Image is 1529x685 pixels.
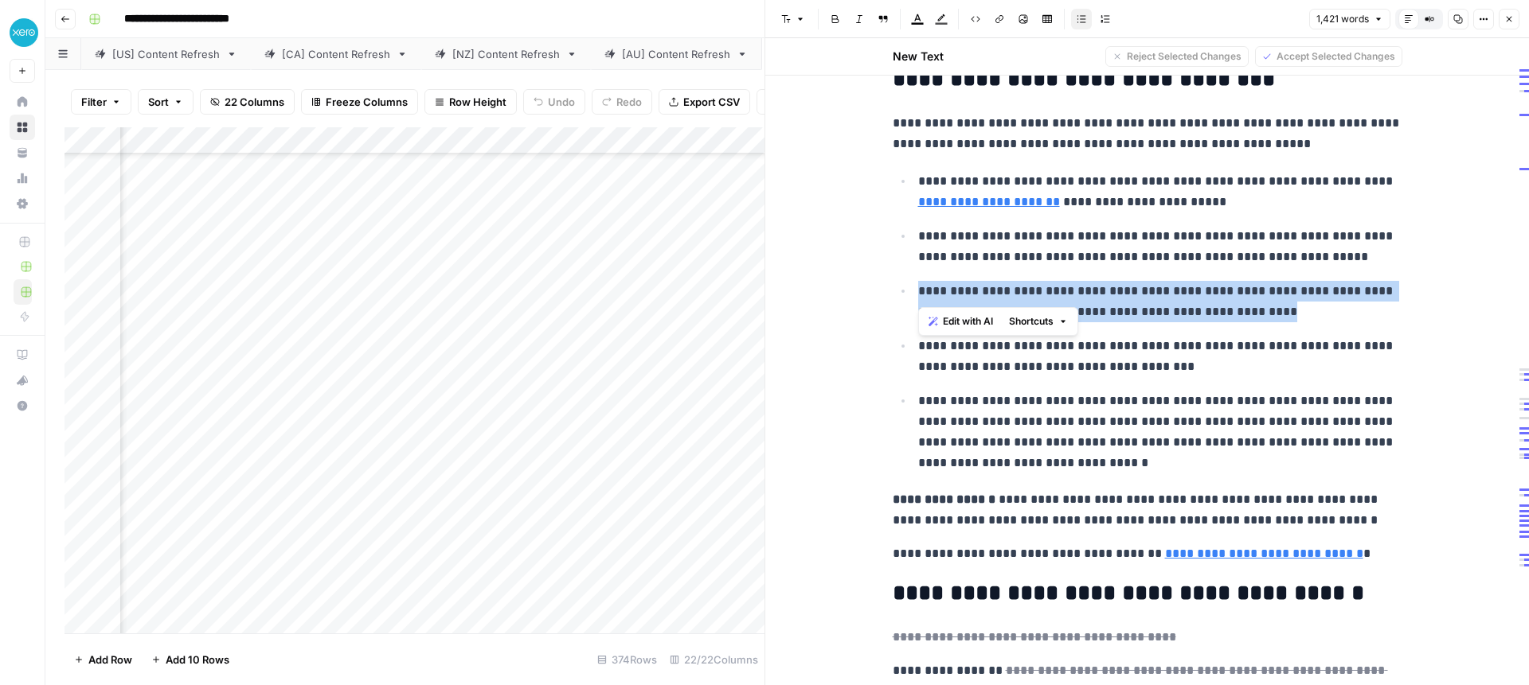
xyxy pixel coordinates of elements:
[81,38,251,70] a: [US] Content Refresh
[10,115,35,140] a: Browse
[10,18,38,47] img: XeroOps Logo
[1127,49,1242,64] span: Reject Selected Changes
[142,647,239,672] button: Add 10 Rows
[10,368,35,393] button: What's new?
[225,94,284,110] span: 22 Columns
[548,94,575,110] span: Undo
[200,89,295,115] button: 22 Columns
[452,46,560,62] div: [NZ] Content Refresh
[591,647,663,672] div: 374 Rows
[251,38,421,70] a: [CA] Content Refresh
[166,652,229,667] span: Add 10 Rows
[663,647,764,672] div: 22/22 Columns
[616,94,642,110] span: Redo
[1316,12,1369,26] span: 1,421 words
[421,38,591,70] a: [NZ] Content Refresh
[88,652,132,667] span: Add Row
[893,49,944,64] h2: New Text
[1105,46,1249,67] button: Reject Selected Changes
[10,191,35,216] a: Settings
[1309,9,1390,29] button: 1,421 words
[10,165,35,191] a: Usage
[10,342,35,368] a: AirOps Academy
[449,94,506,110] span: Row Height
[10,140,35,165] a: Your Data
[659,89,750,115] button: Export CSV
[622,46,730,62] div: [AU] Content Refresh
[148,94,169,110] span: Sort
[326,94,408,110] span: Freeze Columns
[81,94,107,110] span: Filter
[138,89,194,115] button: Sort
[922,311,999,332] button: Edit with AI
[591,38,761,70] a: [AU] Content Refresh
[65,647,142,672] button: Add Row
[592,89,652,115] button: Redo
[112,46,220,62] div: [US] Content Refresh
[1003,311,1074,332] button: Shortcuts
[523,89,585,115] button: Undo
[282,46,390,62] div: [CA] Content Refresh
[683,94,740,110] span: Export CSV
[10,393,35,418] button: Help + Support
[1255,46,1402,67] button: Accept Selected Changes
[10,13,35,53] button: Workspace: XeroOps
[10,89,35,115] a: Home
[71,89,131,115] button: Filter
[1277,49,1395,64] span: Accept Selected Changes
[1009,314,1054,329] span: Shortcuts
[943,314,993,329] span: Edit with AI
[10,368,34,392] div: What's new?
[424,89,517,115] button: Row Height
[301,89,418,115] button: Freeze Columns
